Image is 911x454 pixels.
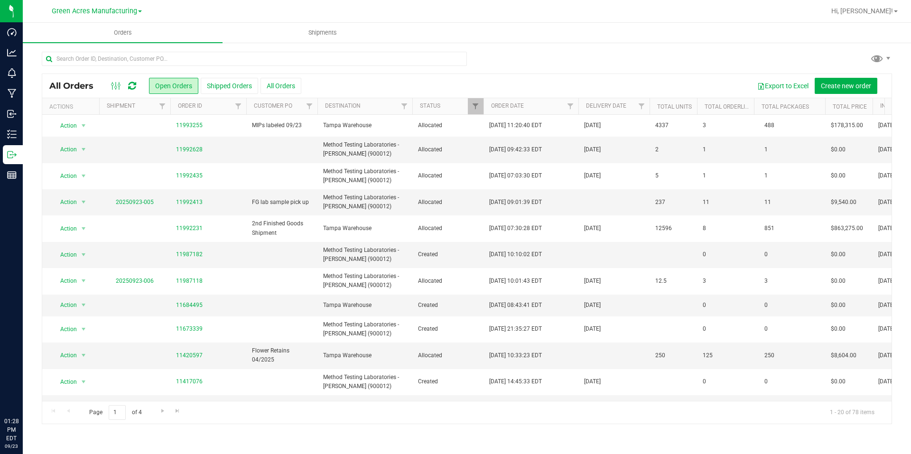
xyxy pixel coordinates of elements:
[4,443,19,450] p: 09/23
[878,351,895,360] span: [DATE]
[7,150,17,159] inline-svg: Outbound
[831,7,893,15] span: Hi, [PERSON_NAME]!
[49,103,95,110] div: Actions
[878,171,895,180] span: [DATE]
[28,377,39,388] iframe: Resource center unread badge
[584,121,601,130] span: [DATE]
[418,301,478,310] span: Created
[491,102,524,109] a: Order Date
[78,143,90,156] span: select
[703,324,706,334] span: 0
[831,145,846,154] span: $0.00
[296,28,350,37] span: Shipments
[418,277,478,286] span: Allocated
[703,198,709,207] span: 11
[78,298,90,312] span: select
[703,377,706,386] span: 0
[323,167,407,185] span: Method Testing Laboratories - [PERSON_NAME] (900012)
[831,324,846,334] span: $0.00
[201,78,258,94] button: Shipped Orders
[418,250,478,259] span: Created
[325,102,361,109] a: Destination
[831,377,846,386] span: $0.00
[760,349,779,362] span: 250
[9,378,38,407] iframe: Resource center
[760,274,772,288] span: 3
[323,224,407,233] span: Tampa Warehouse
[52,248,77,261] span: Action
[231,98,246,114] a: Filter
[831,277,846,286] span: $0.00
[52,298,77,312] span: Action
[584,377,601,386] span: [DATE]
[418,198,478,207] span: Allocated
[52,169,77,183] span: Action
[116,278,154,284] a: 20250923-006
[323,351,407,360] span: Tampa Warehouse
[584,171,601,180] span: [DATE]
[878,250,895,259] span: [DATE]
[101,28,145,37] span: Orders
[705,103,756,110] a: Total Orderlines
[323,272,407,290] span: Method Testing Laboratories - [PERSON_NAME] (900012)
[751,78,815,94] button: Export to Excel
[584,277,601,286] span: [DATE]
[52,349,77,362] span: Action
[878,301,895,310] span: [DATE]
[489,324,542,334] span: [DATE] 21:35:27 EDT
[703,250,706,259] span: 0
[7,170,17,180] inline-svg: Reports
[176,250,203,259] a: 11987182
[252,198,312,207] span: FG lab sample pick up
[397,98,412,114] a: Filter
[418,377,478,386] span: Created
[831,198,856,207] span: $9,540.00
[468,98,483,114] a: Filter
[323,140,407,158] span: Method Testing Laboratories - [PERSON_NAME] (900012)
[155,98,170,114] a: Filter
[78,248,90,261] span: select
[418,145,478,154] span: Allocated
[156,405,169,418] a: Go to the next page
[252,219,312,237] span: 2nd Finished Goods Shipment
[7,130,17,139] inline-svg: Inventory
[176,277,203,286] a: 11987118
[584,301,601,310] span: [DATE]
[78,119,90,132] span: select
[703,121,706,130] span: 3
[878,324,895,334] span: [DATE]
[760,399,772,413] span: 0
[260,78,301,94] button: All Orders
[657,103,692,110] a: Total Units
[323,301,407,310] span: Tampa Warehouse
[7,68,17,78] inline-svg: Monitoring
[252,121,312,130] span: MIPs labeled 09/23
[760,322,772,336] span: 0
[762,103,809,110] a: Total Packages
[418,171,478,180] span: Allocated
[176,171,203,180] a: 11992435
[52,7,137,15] span: Green Acres Manufacturing
[78,195,90,209] span: select
[418,351,478,360] span: Allocated
[489,250,542,259] span: [DATE] 10:10:02 EDT
[760,222,779,235] span: 851
[254,102,292,109] a: Customer PO
[822,405,882,419] span: 1 - 20 of 78 items
[878,277,895,286] span: [DATE]
[52,274,77,287] span: Action
[489,351,542,360] span: [DATE] 10:33:23 EDT
[760,298,772,312] span: 0
[821,82,871,90] span: Create new order
[878,224,895,233] span: [DATE]
[655,121,669,130] span: 4337
[302,98,317,114] a: Filter
[878,198,895,207] span: [DATE]
[418,324,478,334] span: Created
[7,109,17,119] inline-svg: Inbound
[489,224,542,233] span: [DATE] 07:30:28 EDT
[760,119,779,132] span: 488
[116,199,154,205] a: 20250923-005
[815,78,877,94] button: Create new order
[223,23,422,43] a: Shipments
